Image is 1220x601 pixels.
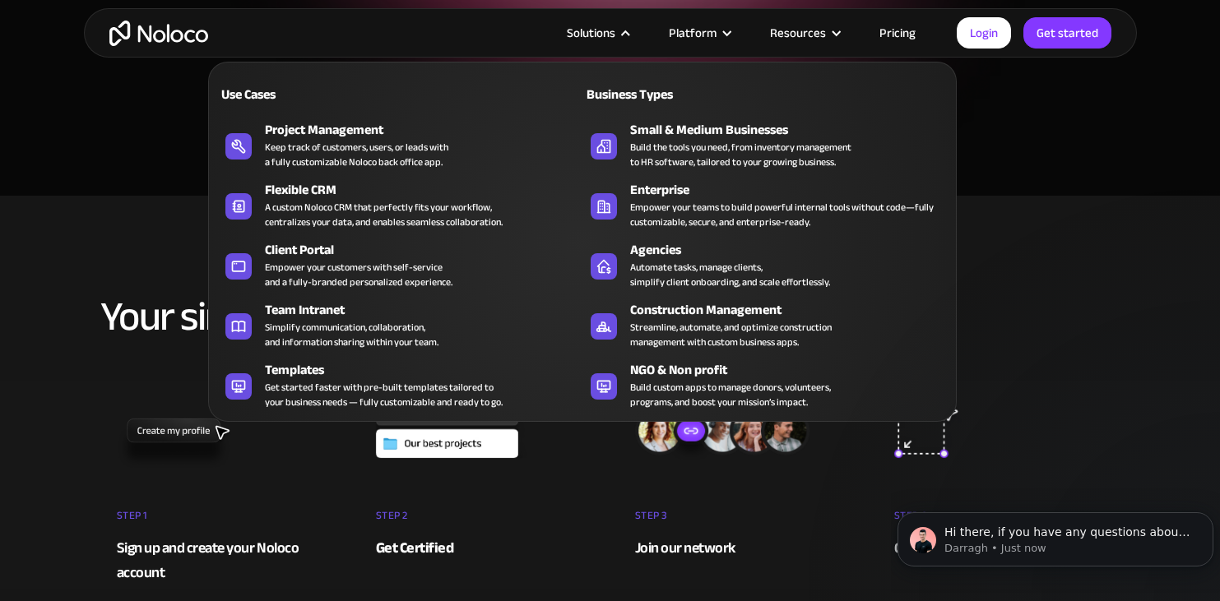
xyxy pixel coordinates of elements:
[265,140,448,169] div: Keep track of customers, users, or leads with a fully customizable Noloco back office app.
[521,449,545,471] span: Softr
[521,493,558,515] span: Stacker
[957,17,1011,49] a: Login
[630,180,955,200] div: Enterprise
[100,294,1120,339] h2: Your simple path to joining the Noloco family
[582,85,758,104] div: Business Types
[546,22,648,44] div: Solutions
[376,503,586,536] div: STEP 2
[630,200,939,229] div: Empower your teams to build powerful internal tools without code—fully customizable, secure, and ...
[506,453,517,464] input: Softr
[217,75,582,113] a: Use Cases
[19,427,158,449] span: Business process automation
[217,297,582,353] a: Team IntranetSimplify communication, collaboration,and information sharing within your team.
[19,493,145,515] span: Client portal development
[891,478,1220,593] iframe: Intercom notifications message
[265,300,590,320] div: Team Intranet
[635,503,845,536] div: STEP 3
[4,431,15,442] input: Business process automation
[208,39,957,422] nav: Solutions
[582,177,948,233] a: EnterpriseEmpower your teams to build powerful internal tools without code—fully customizable, se...
[19,515,46,538] span: Other
[630,320,832,349] div: Streamline, automate, and optimize construction management with custom business apps.
[506,475,517,486] input: Glide
[19,471,99,493] span: Database design
[506,497,517,508] input: Stacker
[265,380,503,409] div: Get started faster with pre-built templates tailored to your business needs — fully customizable ...
[4,520,15,530] input: Other
[109,21,208,46] a: home
[265,360,590,380] div: Templates
[506,586,517,597] input: Fillout
[506,564,517,575] input: Zapier
[4,497,15,508] input: Client portal development
[630,140,851,169] div: Build the tools you need, from inventory management to HR software, tailored to your growing busi...
[265,180,590,200] div: Flexible CRM
[265,240,590,260] div: Client Portal
[859,22,936,44] a: Pricing
[217,237,582,293] a: Client PortalEmpower your customers with self-serviceand a fully-branded personalized experience.
[376,534,454,562] strong: Get Certified
[217,117,582,173] a: Project ManagementKeep track of customers, users, or leads witha fully customizable Noloco back o...
[19,405,144,427] span: Internal tool development
[521,427,559,449] span: Airtable
[1023,17,1111,49] a: Get started
[749,22,859,44] div: Resources
[4,475,15,486] input: Database design
[506,520,517,530] input: [DEMOGRAPHIC_DATA]
[521,515,625,538] span: [DEMOGRAPHIC_DATA]
[265,200,503,229] div: A custom Noloco CRM that perfectly fits your workflow, centralizes your data, and enables seamles...
[770,22,826,44] div: Resources
[265,260,452,289] div: Empower your customers with self-service and a fully-branded personalized experience.
[582,75,948,113] a: Business Types
[506,409,517,419] input: I don't work with any other vendors
[582,357,948,413] a: NGO & Non profitBuild custom apps to manage donors, volunteers,programs, and boost your mission’s...
[217,85,393,104] div: Use Cases
[630,240,955,260] div: Agencies
[521,471,545,493] span: Glide
[630,360,955,380] div: NGO & Non profit
[117,503,327,536] div: STEP 1
[630,260,830,289] div: Automate tasks, manage clients, simplify client onboarding, and scale effortlessly.
[265,320,438,349] div: Simplify communication, collaboration, and information sharing within your team.
[648,22,749,44] div: Platform
[521,405,691,427] span: I don't work with any other vendors
[265,120,590,140] div: Project Management
[669,22,717,44] div: Platform
[630,380,831,409] div: Build custom apps to manage donors, volunteers, programs, and boost your mission’s impact.
[582,117,948,173] a: Small & Medium BusinessesBuild the tools you need, from inventory managementto HR software, tailo...
[502,378,772,400] span: Do you currently partner with any of the following tools?
[4,453,15,464] input: AI Powered Worklows
[117,536,327,585] div: Sign up and create your Noloco account
[217,177,582,233] a: Flexible CRMA custom Noloco CRM that perfectly fits your workflow,centralizes your data, and enab...
[521,560,551,582] span: Zapier
[506,431,517,442] input: Airtable
[582,297,948,353] a: Construction ManagementStreamline, automate, and optimize constructionmanagement with custom busi...
[582,237,948,293] a: AgenciesAutomate tasks, manage clients,simplify client onboarding, and scale effortlessly.
[630,120,955,140] div: Small & Medium Businesses
[635,536,845,561] div: Join our network
[4,409,15,419] input: Internal tool development
[506,542,517,552] input: Make
[630,300,955,320] div: Construction Management
[19,449,121,471] span: AI Powered Worklows
[521,538,546,560] span: Make
[567,22,615,44] div: Solutions
[217,357,582,413] a: TemplatesGet started faster with pre-built templates tailored toyour business needs — fully custo...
